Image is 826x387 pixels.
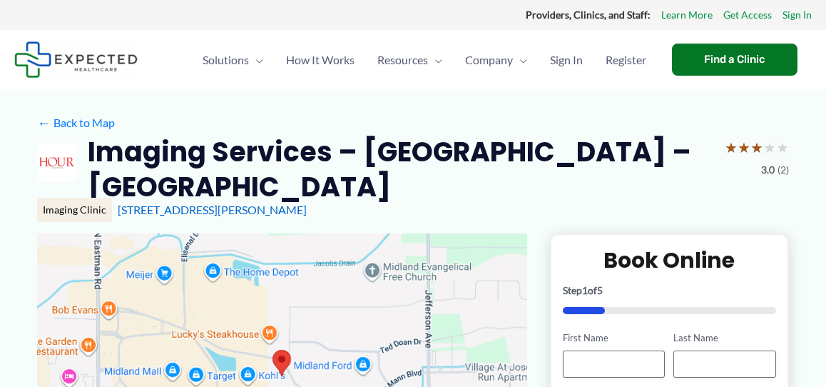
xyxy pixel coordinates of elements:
[776,134,789,161] span: ★
[539,35,594,85] a: Sign In
[673,331,776,345] label: Last Name
[672,44,797,76] a: Find a Clinic
[37,116,51,129] span: ←
[563,331,666,345] label: First Name
[777,161,789,179] span: (2)
[782,6,812,24] a: Sign In
[14,41,138,78] img: Expected Healthcare Logo - side, dark font, small
[203,35,249,85] span: Solutions
[723,6,772,24] a: Get Access
[661,6,713,24] a: Learn More
[738,134,750,161] span: ★
[454,35,539,85] a: CompanyMenu Toggle
[88,134,713,205] h2: Imaging Services – [GEOGRAPHIC_DATA] – [GEOGRAPHIC_DATA]
[37,198,112,222] div: Imaging Clinic
[725,134,738,161] span: ★
[249,35,263,85] span: Menu Toggle
[750,134,763,161] span: ★
[526,9,651,21] strong: Providers, Clinics, and Staff:
[465,35,513,85] span: Company
[428,35,442,85] span: Menu Toggle
[377,35,428,85] span: Resources
[513,35,527,85] span: Menu Toggle
[286,35,355,85] span: How It Works
[191,35,275,85] a: SolutionsMenu Toggle
[761,161,775,179] span: 3.0
[118,203,307,216] a: [STREET_ADDRESS][PERSON_NAME]
[597,284,603,296] span: 5
[582,284,588,296] span: 1
[594,35,658,85] a: Register
[763,134,776,161] span: ★
[191,35,658,85] nav: Primary Site Navigation
[606,35,646,85] span: Register
[275,35,366,85] a: How It Works
[37,112,115,134] a: ←Back to Map
[366,35,454,85] a: ResourcesMenu Toggle
[563,246,776,274] h2: Book Online
[563,286,776,296] p: Step of
[550,35,583,85] span: Sign In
